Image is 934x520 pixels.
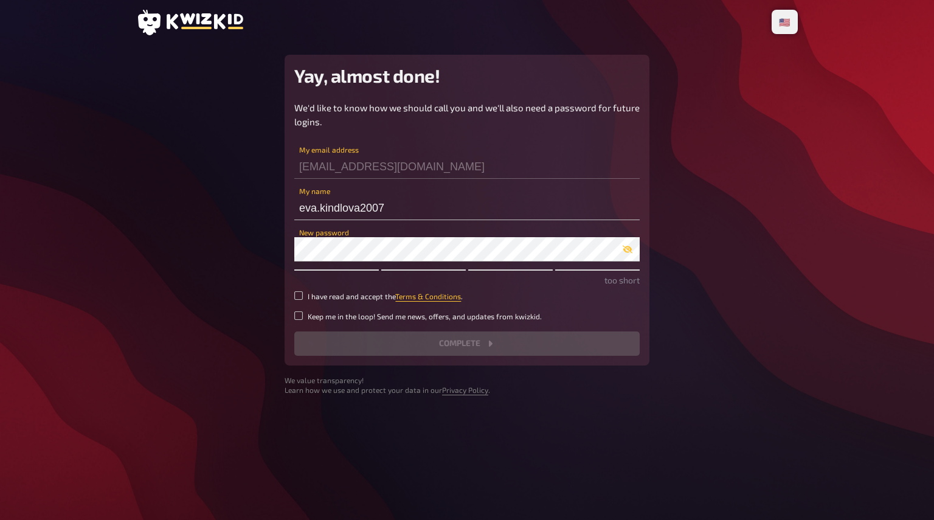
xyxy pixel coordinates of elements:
[294,101,640,128] p: We'd like to know how we should call you and we'll also need a password for future logins.
[395,292,461,300] a: Terms & Conditions
[308,291,463,302] small: I have read and accept the .
[294,274,640,286] p: too short
[308,311,542,322] small: Keep me in the loop! Send me news, offers, and updates from kwizkid.
[285,375,649,396] small: We value transparency! Learn how we use and protect your data in our .
[294,331,640,356] button: Complete
[774,12,795,32] li: 🇺🇸
[442,386,488,394] a: Privacy Policy
[294,196,640,220] input: My name
[294,64,640,86] h2: Yay, almost done!
[294,154,640,179] input: My email address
